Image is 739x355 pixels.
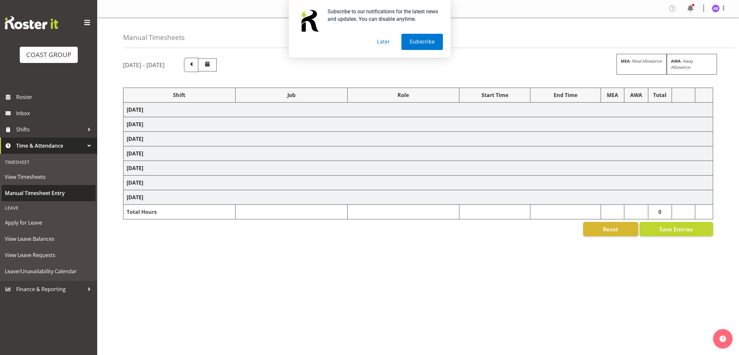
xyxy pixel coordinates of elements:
[2,214,96,231] a: Apply for Leave
[2,185,96,201] a: Manual Timesheet Entry
[16,125,84,134] span: Shifts
[239,91,344,99] div: Job
[2,155,96,169] div: Timesheet
[2,169,96,185] a: View Timesheets
[671,58,681,64] strong: AWA
[16,92,94,102] span: Roster
[5,188,92,198] span: Manual Timesheet Entry
[604,91,621,99] div: MEA
[123,161,713,176] td: [DATE]
[401,34,443,50] button: Subscribe
[648,205,672,219] td: 0
[628,91,645,99] div: AWA
[583,222,638,236] button: Reset
[296,8,322,34] img: notification icon
[5,218,92,227] span: Apply for Leave
[617,54,667,75] div: - Meal Allowance
[463,91,526,99] div: Start Time
[322,8,443,23] div: Subscribe to our notifications for the latest news and updates. You can disable anytime.
[16,284,84,294] span: Finance & Reporting
[534,91,597,99] div: End Time
[123,190,713,205] td: [DATE]
[16,108,94,118] span: Inbox
[2,247,96,263] a: View Leave Requests
[640,222,713,236] button: Save Entries
[123,117,713,132] td: [DATE]
[5,234,92,244] span: View Leave Balances
[667,54,717,75] div: - Away Allowence
[2,201,96,214] div: Leave
[2,231,96,247] a: View Leave Balances
[621,58,630,64] strong: MEA
[351,91,456,99] div: Role
[123,146,713,161] td: [DATE]
[603,225,618,233] span: Reset
[720,336,726,342] img: help-xxl-2.png
[659,225,693,233] span: Save Entries
[369,34,398,50] button: Later
[5,250,92,260] span: View Leave Requests
[2,263,96,279] a: Leave/Unavailability Calendar
[16,141,84,151] span: Time & Attendance
[123,103,713,117] td: [DATE]
[123,132,713,146] td: [DATE]
[127,91,232,99] div: Shift
[5,172,92,182] span: View Timesheets
[5,266,92,276] span: Leave/Unavailability Calendar
[652,91,668,99] div: Total
[123,176,713,190] td: [DATE]
[123,61,165,68] h5: [DATE] - [DATE]
[123,205,236,219] td: Total Hours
